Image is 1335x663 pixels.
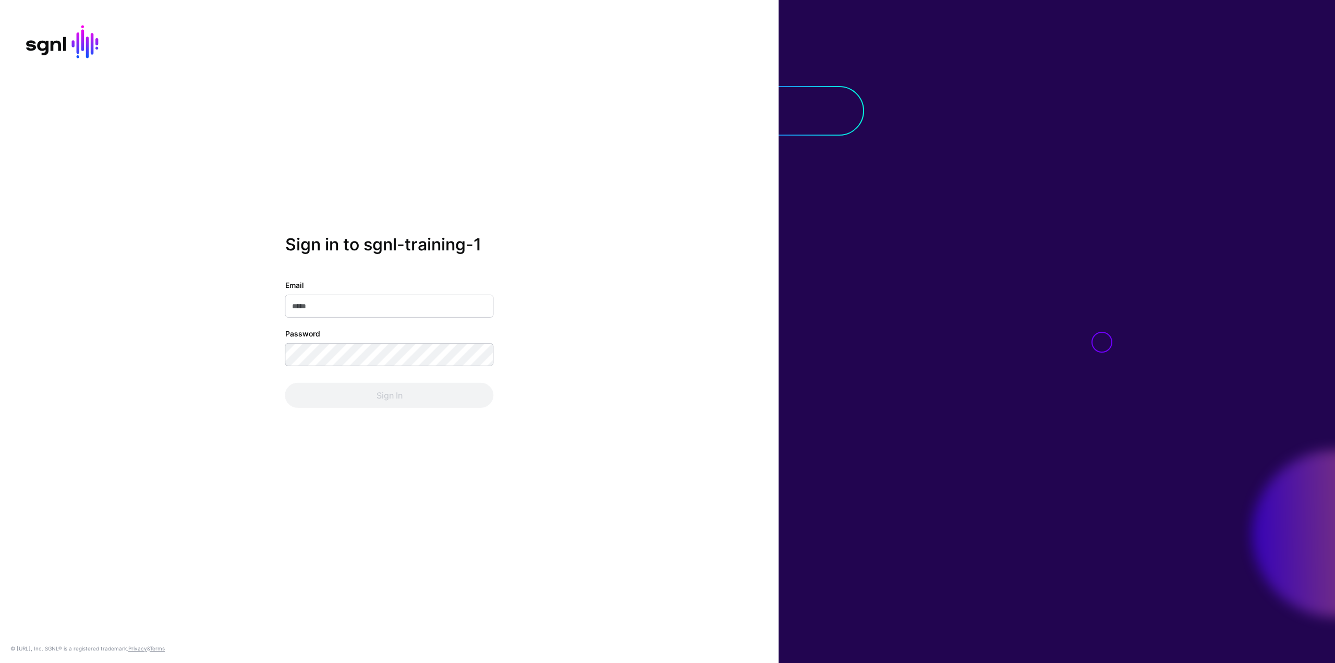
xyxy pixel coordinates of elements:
[10,644,165,653] div: © [URL], Inc. SGNL® is a registered trademark. &
[285,328,320,339] label: Password
[150,645,165,652] a: Terms
[285,280,304,291] label: Email
[128,645,147,652] a: Privacy
[285,234,494,254] h2: Sign in to sgnl-training-1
